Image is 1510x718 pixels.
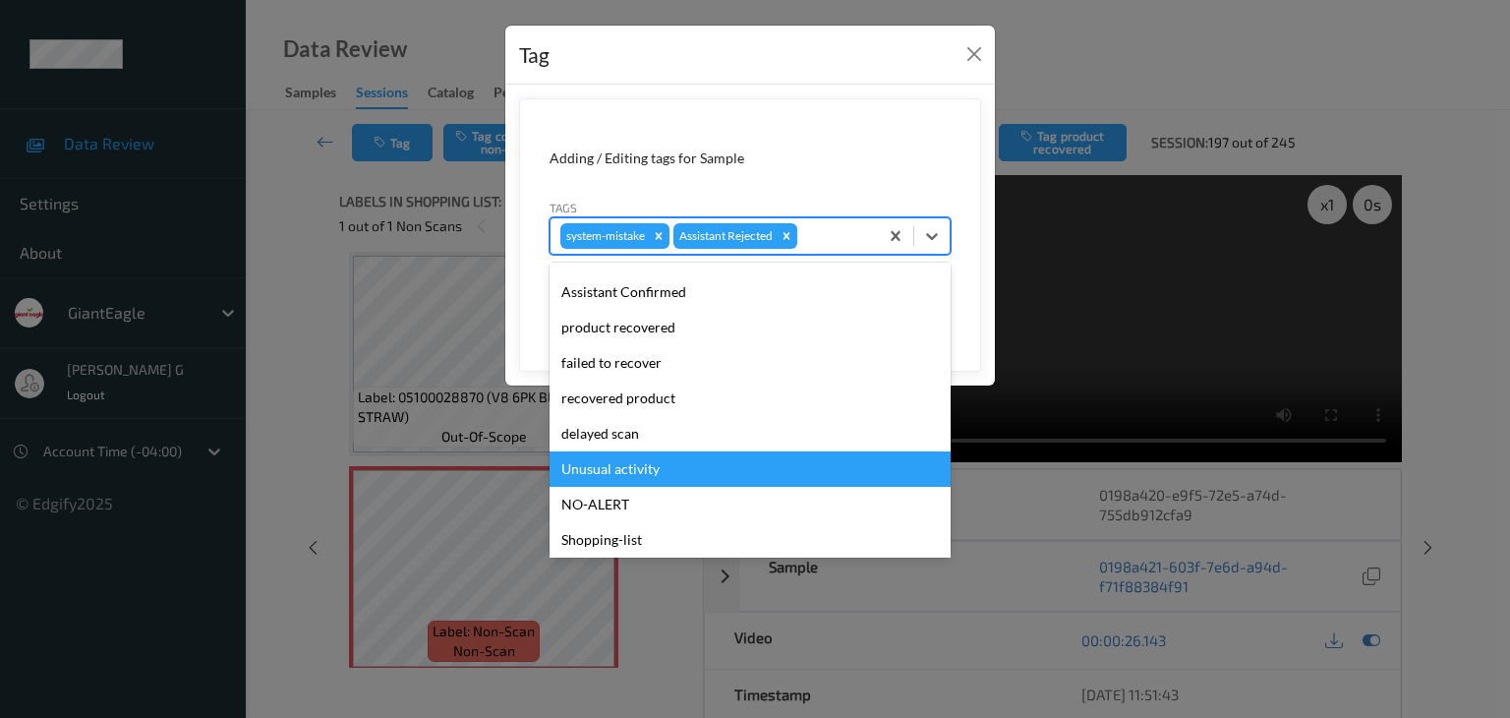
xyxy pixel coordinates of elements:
[550,381,951,416] div: recovered product
[960,40,988,68] button: Close
[673,223,776,249] div: Assistant Rejected
[519,39,550,71] div: Tag
[550,199,577,216] label: Tags
[550,522,951,558] div: Shopping-list
[648,223,669,249] div: Remove system-mistake
[550,310,951,345] div: product recovered
[550,487,951,522] div: NO-ALERT
[550,149,951,168] div: Adding / Editing tags for Sample
[550,345,951,381] div: failed to recover
[550,451,951,487] div: Unusual activity
[776,223,797,249] div: Remove Assistant Rejected
[560,223,648,249] div: system-mistake
[550,416,951,451] div: delayed scan
[550,274,951,310] div: Assistant Confirmed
